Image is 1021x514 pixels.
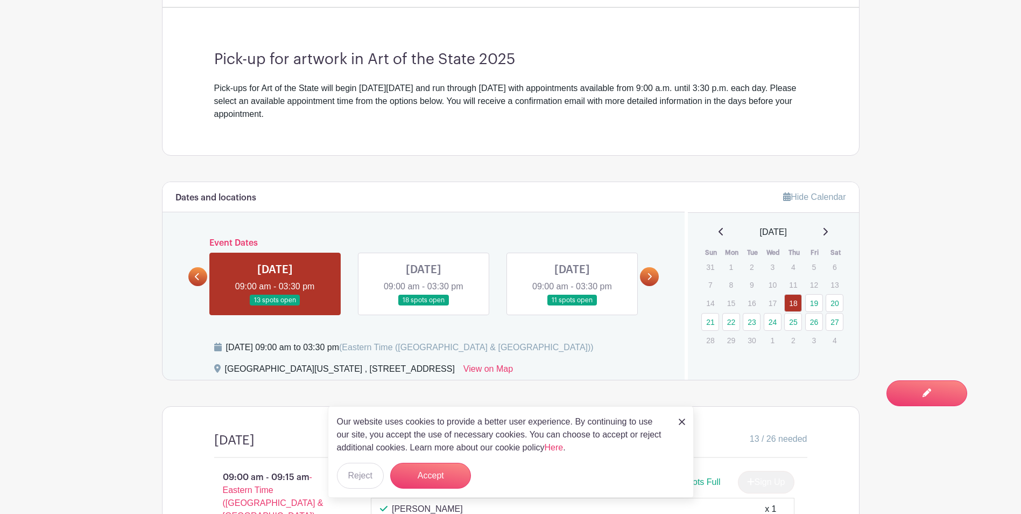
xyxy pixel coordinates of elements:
[784,294,802,312] a: 18
[743,295,761,311] p: 16
[339,343,594,352] span: (Eastern Time ([GEOGRAPHIC_DATA] & [GEOGRAPHIC_DATA]))
[764,313,781,331] a: 24
[722,259,740,275] p: 1
[214,433,255,448] h4: [DATE]
[805,259,823,275] p: 5
[784,276,802,293] p: 11
[214,82,807,121] div: Pick-ups for Art of the State will begin [DATE][DATE] and run through [DATE] with appointments av...
[722,295,740,311] p: 15
[701,295,719,311] p: 14
[743,332,761,349] p: 30
[743,313,761,331] a: 23
[826,313,843,331] a: 27
[701,276,719,293] p: 7
[805,294,823,312] a: 19
[722,313,740,331] a: 22
[743,276,761,293] p: 9
[743,259,761,275] p: 2
[760,226,787,239] span: [DATE]
[679,419,685,425] img: close_button-5f87c8562297e5c2d7936805f587ecaba9071eb48480494691a3f1689db116b3.svg
[545,443,564,452] a: Here
[750,433,807,446] span: 13 / 26 needed
[722,276,740,293] p: 8
[701,247,722,258] th: Sun
[763,247,784,258] th: Wed
[701,332,719,349] p: 28
[225,363,455,380] div: [GEOGRAPHIC_DATA][US_STATE] , [STREET_ADDRESS]
[783,192,846,202] a: Hide Calendar
[805,332,823,349] p: 3
[825,247,846,258] th: Sat
[390,463,471,489] button: Accept
[826,332,843,349] p: 4
[764,276,781,293] p: 10
[701,259,719,275] p: 31
[722,332,740,349] p: 29
[805,313,823,331] a: 26
[826,259,843,275] p: 6
[826,294,843,312] a: 20
[682,477,720,487] span: Spots Full
[764,295,781,311] p: 17
[805,247,826,258] th: Fri
[784,259,802,275] p: 4
[784,332,802,349] p: 2
[764,332,781,349] p: 1
[214,51,807,69] h3: Pick-up for artwork in Art of the State 2025
[337,415,667,454] p: Our website uses cookies to provide a better user experience. By continuing to use our site, you ...
[784,247,805,258] th: Thu
[805,276,823,293] p: 12
[175,193,256,203] h6: Dates and locations
[207,238,640,248] h6: Event Dates
[784,313,802,331] a: 25
[742,247,763,258] th: Tue
[764,259,781,275] p: 3
[226,341,594,354] div: [DATE] 09:00 am to 03:30 pm
[337,463,384,489] button: Reject
[463,363,513,380] a: View on Map
[701,313,719,331] a: 21
[826,276,843,293] p: 13
[722,247,743,258] th: Mon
